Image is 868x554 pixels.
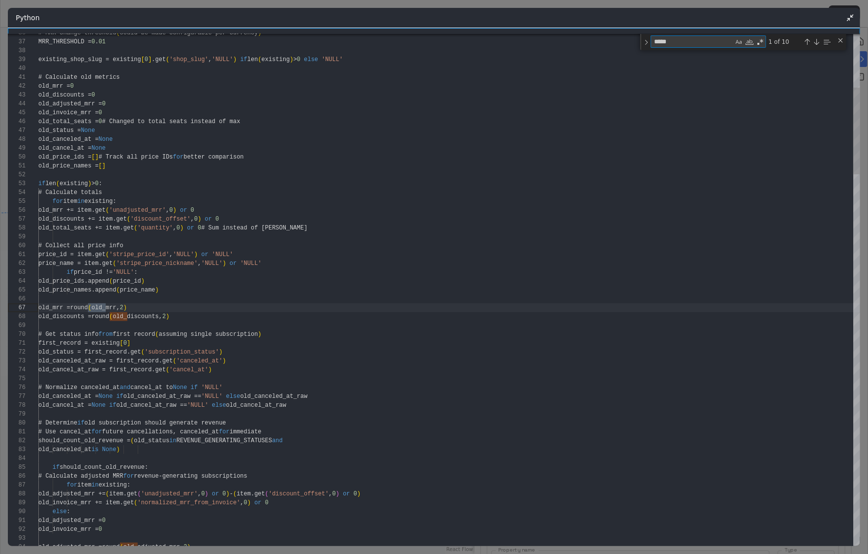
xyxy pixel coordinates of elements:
[8,489,26,498] div: 88
[38,180,45,187] span: if
[169,251,173,258] span: ,
[81,127,95,134] span: None
[304,56,318,63] span: else
[651,36,733,47] textarea: Find
[8,294,26,303] div: 66
[191,207,194,214] span: 0
[130,216,190,223] span: 'discount_offset'
[642,34,651,50] div: Toggle Replace
[38,428,91,435] span: # Use cancel_at
[38,83,70,90] span: old_mrr =
[38,287,116,293] span: old_price_names.append
[8,126,26,135] div: 47
[38,127,81,134] span: old_status =
[116,393,123,400] span: if
[38,517,102,524] span: old_adjusted_mrr =
[177,358,223,364] span: 'canceled_at'
[113,313,162,320] span: old_discounts,
[198,490,201,497] span: ,
[38,154,91,161] span: old_price_ids =
[8,454,26,463] div: 84
[138,490,141,497] span: (
[141,56,145,63] span: [
[67,482,78,489] span: for
[116,260,198,267] span: 'stripe_price_nickname'
[98,154,173,161] span: # Track all price IDs
[237,490,265,497] span: item.get
[8,312,26,321] div: 68
[98,109,102,116] span: 0
[38,313,91,320] span: old_discounts =
[297,56,300,63] span: 0
[173,358,177,364] span: (
[102,446,117,453] span: None
[98,136,113,143] span: None
[322,56,343,63] span: 'NULL'
[95,180,98,187] span: 0
[233,56,237,63] span: )
[8,268,26,277] div: 63
[8,277,26,286] div: 64
[8,188,26,197] div: 54
[74,269,113,276] span: price_id !=
[60,464,148,471] span: should_count_old_revenue:
[95,154,98,161] span: ]
[148,56,151,63] span: ]
[134,269,137,276] span: :
[134,225,137,231] span: (
[120,304,123,311] span: 2
[38,384,120,391] span: # Normalize canceled_at
[247,499,251,506] span: )
[56,180,60,187] span: (
[38,145,91,152] span: old_cancel_at =
[844,12,856,24] button: Minimize
[640,34,846,50] div: Find / Replace
[8,374,26,383] div: 75
[85,198,117,205] span: existing:
[120,384,131,391] span: and
[177,225,180,231] span: 0
[230,260,237,267] span: or
[113,269,134,276] span: 'NULL'
[145,56,148,63] span: 0
[205,216,211,223] span: or
[265,499,269,506] span: 0
[116,287,120,293] span: (
[230,428,262,435] span: immediate
[8,436,26,445] div: 82
[247,56,258,63] span: len
[212,251,233,258] span: 'NULL'
[38,74,120,81] span: # Calculate old metrics
[166,366,169,373] span: (
[38,358,173,364] span: old_canceled_at_raw = first_record.get
[123,340,127,347] span: 0
[70,83,74,90] span: 0
[201,393,222,400] span: 'NULL'
[8,321,26,330] div: 69
[91,145,106,152] span: None
[8,215,26,224] div: 57
[177,437,272,444] span: REVENUE_GENERATING_STATUSES
[38,207,106,214] span: old_mrr += item.get
[169,437,176,444] span: in
[98,38,105,45] span: 01
[240,393,308,400] span: old_canceled_at_raw
[226,393,240,400] span: else
[113,278,141,285] span: price_id
[8,383,26,392] div: 76
[8,99,26,108] div: 44
[98,331,113,338] span: from
[113,331,155,338] span: first record
[8,232,26,241] div: 59
[173,207,177,214] span: )
[77,198,84,205] span: in
[109,313,113,320] span: (
[162,313,166,320] span: 2
[38,216,127,223] span: old_discounts += item.get
[272,437,283,444] span: and
[169,207,173,214] span: 0
[209,56,212,63] span: ,
[38,446,91,453] span: old_canceled_at
[53,198,63,205] span: for
[38,437,130,444] span: should_count_old_revenue =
